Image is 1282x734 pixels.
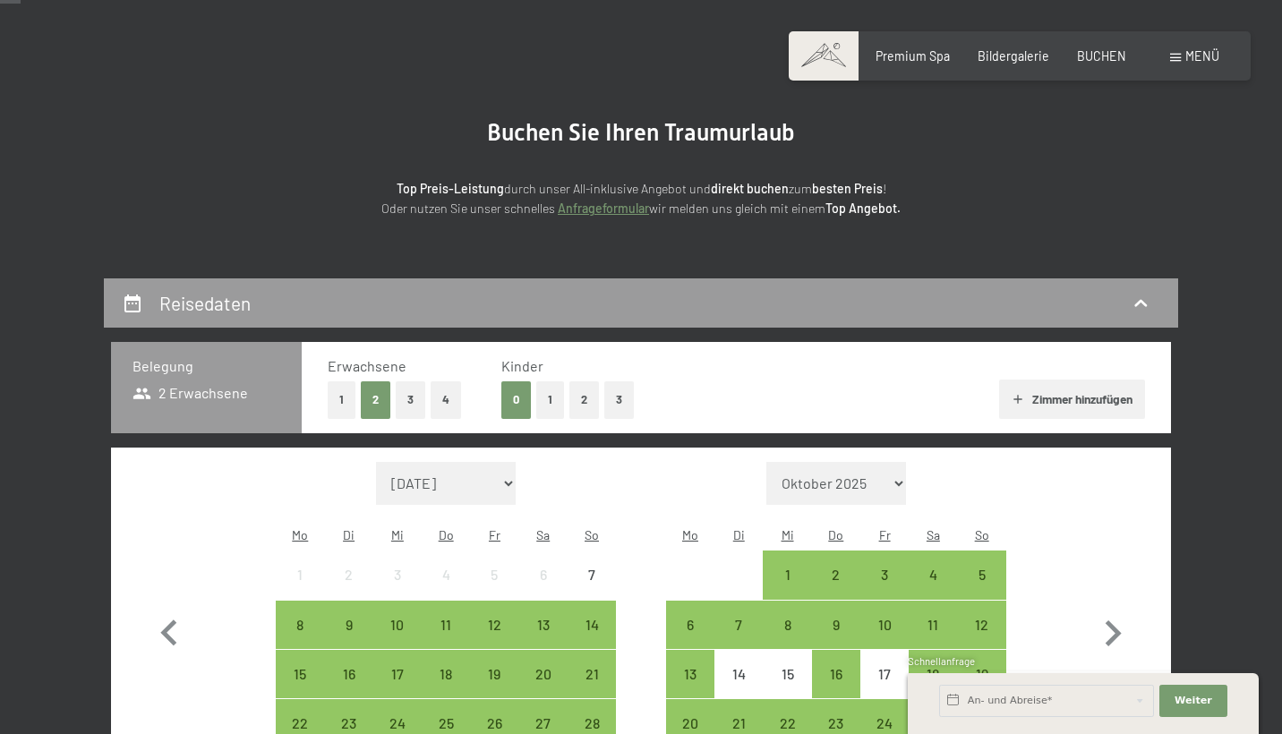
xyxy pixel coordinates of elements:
[159,292,251,314] h2: Reisedaten
[604,381,634,418] button: 3
[132,383,248,403] span: 2 Erwachsene
[536,381,564,418] button: 1
[391,527,404,542] abbr: Mittwoch
[569,667,614,712] div: 21
[812,601,860,649] div: Thu Oct 09 2025
[373,550,422,599] div: Wed Sep 03 2025
[373,650,422,698] div: Wed Sep 17 2025
[278,618,322,662] div: 8
[373,650,422,698] div: Anreise möglich
[568,550,616,599] div: Anreise nicht möglich
[814,568,859,612] div: 2
[276,650,324,698] div: Anreise möglich
[470,650,518,698] div: Anreise möglich
[470,650,518,698] div: Fri Sep 19 2025
[975,527,989,542] abbr: Sonntag
[276,650,324,698] div: Mon Sep 15 2025
[763,601,811,649] div: Wed Oct 08 2025
[568,650,616,698] div: Anreise möglich
[487,119,795,146] span: Buchen Sie Ihren Traumurlaub
[714,601,763,649] div: Tue Oct 07 2025
[324,601,372,649] div: Tue Sep 09 2025
[909,550,957,599] div: Anreise möglich
[585,527,599,542] abbr: Sonntag
[909,601,957,649] div: Sat Oct 11 2025
[860,550,909,599] div: Fri Oct 03 2025
[958,550,1006,599] div: Anreise möglich
[536,527,550,542] abbr: Samstag
[860,650,909,698] div: Fri Oct 17 2025
[666,650,714,698] div: Anreise möglich
[423,667,468,712] div: 18
[423,568,468,612] div: 4
[668,618,713,662] div: 6
[927,527,940,542] abbr: Samstag
[422,550,470,599] div: Thu Sep 04 2025
[668,667,713,712] div: 13
[825,201,901,216] strong: Top Angebot.
[373,601,422,649] div: Wed Sep 10 2025
[714,601,763,649] div: Anreise möglich
[397,181,504,196] strong: Top Preis-Leistung
[470,601,518,649] div: Fri Sep 12 2025
[716,667,761,712] div: 14
[519,650,568,698] div: Anreise möglich
[558,201,649,216] a: Anfrageformular
[501,381,531,418] button: 0
[373,601,422,649] div: Anreise möglich
[765,618,809,662] div: 8
[326,667,371,712] div: 16
[814,667,859,712] div: 16
[278,667,322,712] div: 15
[860,650,909,698] div: Anreise nicht möglich
[763,650,811,698] div: Wed Oct 15 2025
[422,650,470,698] div: Anreise möglich
[711,181,789,196] strong: direkt buchen
[439,527,454,542] abbr: Donnerstag
[714,650,763,698] div: Anreise nicht möglich
[814,618,859,662] div: 9
[472,667,517,712] div: 19
[876,48,950,64] a: Premium Spa
[519,601,568,649] div: Sat Sep 13 2025
[763,601,811,649] div: Anreise möglich
[958,550,1006,599] div: Sun Oct 05 2025
[276,550,324,599] div: Mon Sep 01 2025
[519,550,568,599] div: Anreise nicht möglich
[910,568,955,612] div: 4
[324,550,372,599] div: Anreise nicht möglich
[960,618,1004,662] div: 12
[1159,685,1227,717] button: Weiter
[569,381,599,418] button: 2
[132,356,280,376] h3: Belegung
[909,550,957,599] div: Sat Oct 04 2025
[324,550,372,599] div: Tue Sep 02 2025
[879,527,891,542] abbr: Freitag
[276,550,324,599] div: Anreise nicht möglich
[978,48,1049,64] span: Bildergalerie
[765,667,809,712] div: 15
[862,568,907,612] div: 3
[860,601,909,649] div: Fri Oct 10 2025
[682,527,698,542] abbr: Montag
[958,650,1006,698] div: Anreise möglich
[519,650,568,698] div: Sat Sep 20 2025
[324,650,372,698] div: Tue Sep 16 2025
[716,618,761,662] div: 7
[521,618,566,662] div: 13
[501,357,543,374] span: Kinder
[909,650,957,698] div: Sat Oct 18 2025
[765,568,809,612] div: 1
[326,568,371,612] div: 2
[519,550,568,599] div: Sat Sep 06 2025
[812,181,883,196] strong: besten Preis
[422,601,470,649] div: Anreise möglich
[958,650,1006,698] div: Sun Oct 19 2025
[375,667,420,712] div: 17
[763,550,811,599] div: Anreise möglich
[396,381,425,418] button: 3
[1077,48,1126,64] span: BUCHEN
[568,550,616,599] div: Sun Sep 07 2025
[862,618,907,662] div: 10
[812,601,860,649] div: Anreise möglich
